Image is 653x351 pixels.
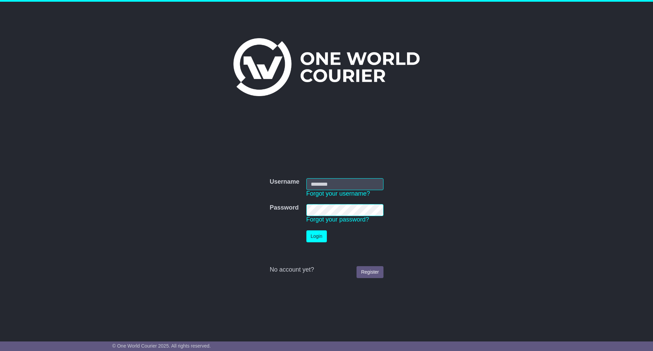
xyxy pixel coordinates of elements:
a: Forgot your username? [306,190,370,197]
button: Login [306,230,327,242]
label: Username [270,178,299,186]
img: One World [233,38,420,96]
span: © One World Courier 2025. All rights reserved. [112,343,211,349]
label: Password [270,204,299,212]
a: Forgot your password? [306,216,369,223]
a: Register [357,266,383,278]
div: No account yet? [270,266,383,274]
